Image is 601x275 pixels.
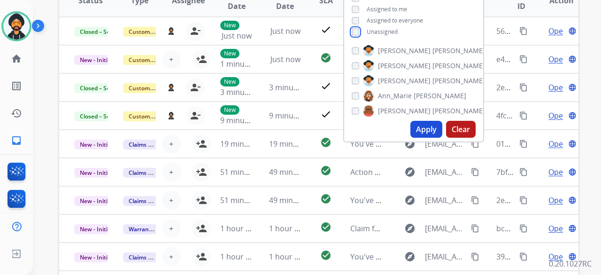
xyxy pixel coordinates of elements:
[519,196,528,204] mat-icon: content_copy
[320,24,331,35] mat-icon: check
[169,195,173,206] span: +
[568,140,577,148] mat-icon: language
[74,224,118,234] span: New - Initial
[190,82,201,93] mat-icon: person_remove
[123,111,184,121] span: Customer Support
[190,25,201,37] mat-icon: person_remove
[432,76,485,86] span: [PERSON_NAME]
[432,106,485,116] span: [PERSON_NAME]
[74,55,118,65] span: New - Initial
[269,167,324,177] span: 49 minutes ago
[548,110,568,121] span: Open
[320,221,331,233] mat-icon: check_circle
[269,195,324,205] span: 49 minutes ago
[414,91,466,101] span: [PERSON_NAME]
[168,27,175,35] img: agent-avatar
[196,166,207,178] mat-icon: person_add
[74,252,118,262] span: New - Initial
[471,168,479,176] mat-icon: content_copy
[568,83,577,92] mat-icon: language
[446,121,476,138] button: Clear
[519,111,528,120] mat-icon: content_copy
[169,166,173,178] span: +
[123,224,171,234] span: Warranty Ops
[11,80,22,92] mat-icon: list_alt
[220,167,275,177] span: 51 minutes ago
[568,196,577,204] mat-icon: language
[220,195,275,205] span: 51 minutes ago
[269,223,308,234] span: 1 hour ago
[425,138,465,149] span: [EMAIL_ADDRESS][DOMAIN_NAME]
[74,168,118,178] span: New - Initial
[169,251,173,262] span: +
[11,135,22,146] mat-icon: inbox
[350,167,550,177] span: Action required: Extend claim approved for replacement
[123,55,184,65] span: Customer Support
[196,138,207,149] mat-icon: person_add
[11,53,22,64] mat-icon: home
[11,108,22,119] mat-icon: history
[548,166,568,178] span: Open
[74,83,126,93] span: Closed – Solved
[196,54,207,65] mat-icon: person_add
[378,46,431,55] span: [PERSON_NAME]
[471,224,479,233] mat-icon: content_copy
[320,137,331,148] mat-icon: check_circle
[519,27,528,35] mat-icon: content_copy
[471,196,479,204] mat-icon: content_copy
[220,77,239,86] p: New
[568,252,577,261] mat-icon: language
[471,252,479,261] mat-icon: content_copy
[549,258,592,269] p: 0.20.1027RC
[425,223,465,234] span: [EMAIL_ADDRESS][PERSON_NAME][DOMAIN_NAME]
[425,251,465,262] span: [EMAIL_ADDRESS][DOMAIN_NAME]
[123,83,184,93] span: Customer Support
[196,251,207,262] mat-icon: person_add
[367,16,423,24] span: Assigned to everyone
[162,247,181,266] button: +
[162,134,181,153] button: +
[168,84,175,91] img: agent-avatar
[367,28,398,36] span: Unassigned
[404,138,416,149] mat-icon: explore
[367,5,407,13] span: Assigned to me
[548,138,568,149] span: Open
[320,165,331,176] mat-icon: check_circle
[548,25,568,37] span: Open
[269,82,319,93] span: 3 minutes ago
[378,106,431,116] span: [PERSON_NAME]
[320,80,331,92] mat-icon: check
[320,52,331,63] mat-icon: check_circle
[519,252,528,261] mat-icon: content_copy
[123,252,187,262] span: Claims Adjudication
[220,115,270,126] span: 9 minutes ago
[548,195,568,206] span: Open
[74,27,126,37] span: Closed – Solved
[162,50,181,69] button: +
[169,138,173,149] span: +
[123,168,187,178] span: Claims Adjudication
[162,219,181,238] button: +
[404,166,416,178] mat-icon: explore
[123,196,187,206] span: Claims Adjudication
[190,110,201,121] mat-icon: person_remove
[196,223,207,234] mat-icon: person_add
[568,168,577,176] mat-icon: language
[548,223,568,234] span: Open
[220,251,259,262] span: 1 hour ago
[220,105,239,115] p: New
[320,193,331,204] mat-icon: check_circle
[568,224,577,233] mat-icon: language
[74,140,118,149] span: New - Initial
[123,140,187,149] span: Claims Adjudication
[425,195,465,206] span: [EMAIL_ADDRESS][DOMAIN_NAME]
[410,121,442,138] button: Apply
[350,223,474,234] span: Claim for seam separation on sofa.
[568,27,577,35] mat-icon: language
[74,196,118,206] span: New - Initial
[222,31,252,41] span: Just now
[269,139,324,149] span: 19 minutes ago
[425,166,465,178] span: [EMAIL_ADDRESS][DOMAIN_NAME]
[404,251,416,262] mat-icon: explore
[548,82,568,93] span: Open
